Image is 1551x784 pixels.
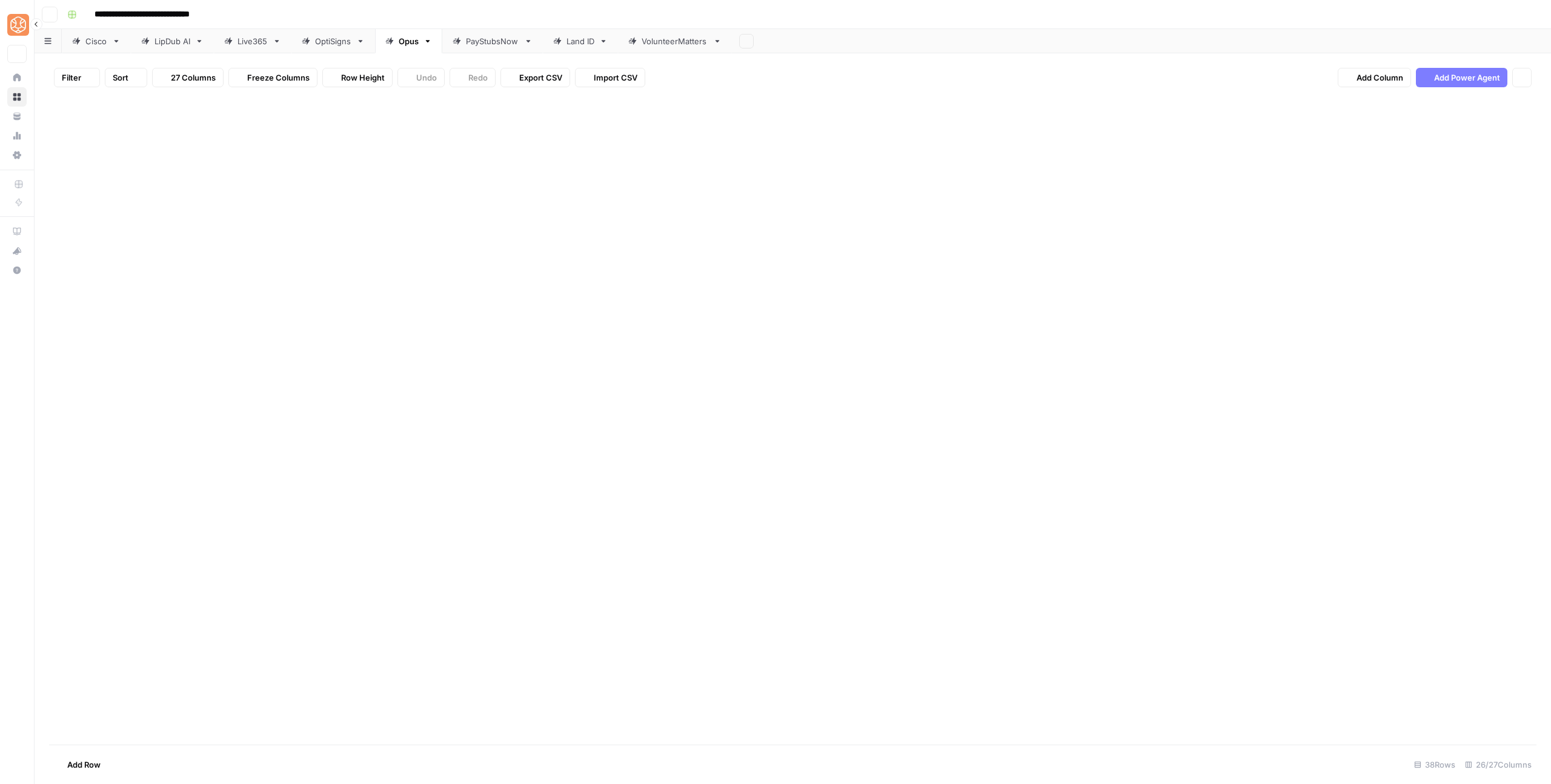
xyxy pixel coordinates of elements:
a: Settings [7,145,27,165]
div: What's new? [8,242,26,260]
img: SimpleTiger Logo [7,14,29,36]
button: What's new? [7,241,27,261]
a: VolunteerMatters [618,29,732,53]
span: Add Column [1357,71,1403,84]
div: OptiSigns [315,35,351,47]
button: Freeze Columns [228,68,317,87]
button: Filter [54,68,100,87]
button: Workspace: SimpleTiger [7,10,27,40]
div: 26/27 Columns [1460,755,1536,774]
button: Add Power Agent [1416,68,1507,87]
div: VolunteerMatters [642,35,708,47]
button: Add Row [49,755,108,774]
a: Home [7,68,27,87]
div: PayStubsNow [466,35,519,47]
a: LipDub AI [131,29,214,53]
span: Sort [113,71,128,84]
div: 38 Rows [1409,755,1460,774]
span: Freeze Columns [247,71,310,84]
button: Undo [397,68,445,87]
span: 27 Columns [171,71,216,84]
a: AirOps Academy [7,222,27,241]
span: Undo [416,71,437,84]
div: Cisco [85,35,107,47]
span: Redo [468,71,488,84]
a: Cisco [62,29,131,53]
span: Filter [62,71,81,84]
button: 27 Columns [152,68,224,87]
span: Add Row [67,759,101,771]
button: Sort [105,68,147,87]
a: Land ID [543,29,618,53]
a: Opus [375,29,442,53]
button: Export CSV [500,68,570,87]
div: Land ID [566,35,594,47]
a: OptiSigns [291,29,375,53]
button: Import CSV [575,68,645,87]
a: Your Data [7,107,27,126]
span: Add Power Agent [1434,71,1500,84]
a: Browse [7,87,27,107]
span: Import CSV [594,71,637,84]
button: Redo [450,68,496,87]
span: Row Height [341,71,385,84]
a: Live365 [214,29,291,53]
button: Help + Support [7,261,27,280]
a: Usage [7,126,27,145]
button: Row Height [322,68,393,87]
a: PayStubsNow [442,29,543,53]
span: Export CSV [519,71,562,84]
div: Live365 [237,35,268,47]
button: Add Column [1338,68,1411,87]
div: LipDub AI [154,35,190,47]
div: Opus [399,35,419,47]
